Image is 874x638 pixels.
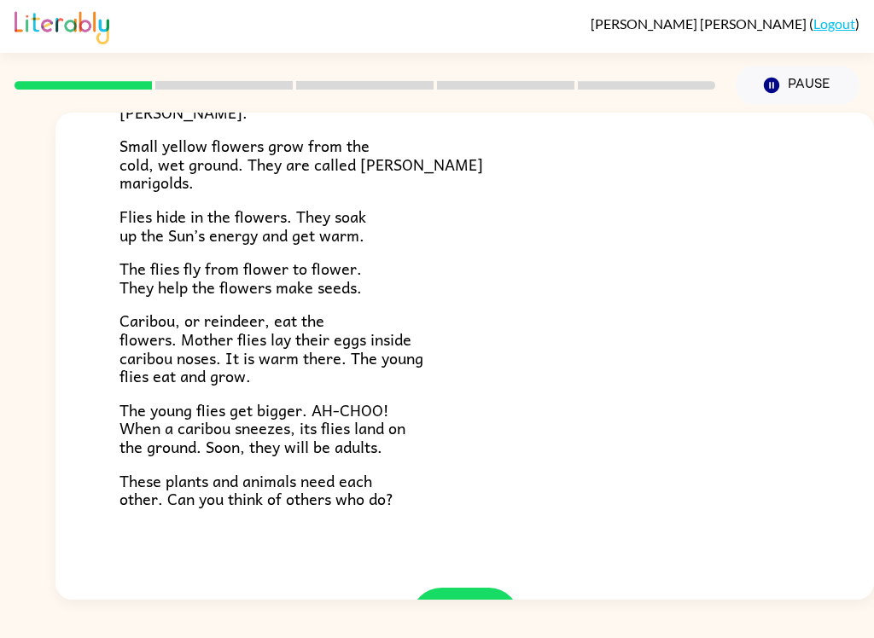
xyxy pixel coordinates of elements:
[119,204,366,247] span: Flies hide in the flowers. They soak up the Sun’s energy and get warm.
[119,256,362,299] span: The flies fly from flower to flower. They help the flowers make seeds.
[119,468,393,512] span: These plants and animals need each other. Can you think of others who do?
[591,15,809,32] span: [PERSON_NAME] [PERSON_NAME]
[736,66,859,105] button: Pause
[15,7,109,44] img: Literably
[119,397,405,459] span: The young flies get bigger. AH-CHOO! When a caribou sneezes, its flies land on the ground. Soon, ...
[813,15,855,32] a: Logout
[119,308,423,388] span: Caribou, or reindeer, eat the flowers. Mother flies lay their eggs inside caribou noses. It is wa...
[119,133,483,194] span: Small yellow flowers grow from the cold, wet ground. They are called [PERSON_NAME] marigolds.
[591,15,859,32] div: ( )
